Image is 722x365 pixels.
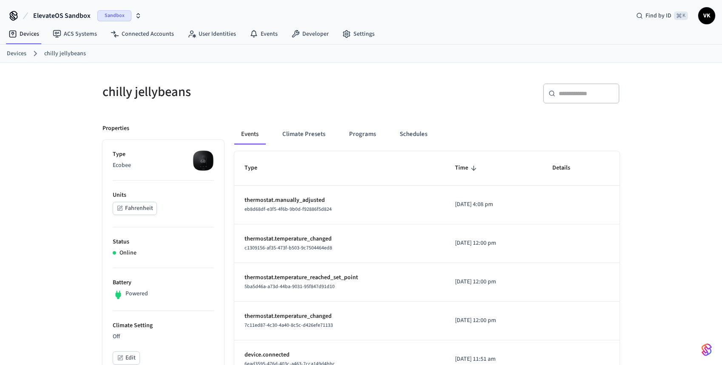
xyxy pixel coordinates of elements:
button: Schedules [393,124,434,144]
span: Sandbox [97,10,131,21]
p: Status [113,238,214,246]
p: Online [119,249,136,257]
p: Battery [113,278,214,287]
a: User Identities [181,26,243,42]
a: Devices [7,49,26,58]
span: Details [552,161,581,175]
button: Programs [342,124,383,144]
p: Off [113,332,214,341]
p: [DATE] 4:08 pm [455,200,532,209]
a: Devices [2,26,46,42]
p: thermostat.temperature_reached_set_point [244,273,435,282]
p: [DATE] 11:51 am [455,355,532,364]
a: Events [243,26,284,42]
span: 7c11ed87-4c30-4a40-8c5c-d426efe71133 [244,322,333,329]
button: Edit [113,351,140,365]
span: ⌘ K [674,11,688,20]
p: Units [113,191,214,200]
div: Find by ID⌘ K [629,8,695,23]
button: Climate Presets [276,124,332,144]
p: device.connected [244,351,435,359]
a: Developer [284,26,335,42]
img: ecobee_lite_3 [193,150,214,171]
span: eb8d68df-e3f5-4f6b-9b0d-f92886f5d824 [244,206,332,213]
p: Type [113,150,214,159]
a: chilly jellybeans [44,49,86,58]
p: thermostat.temperature_changed [244,235,435,243]
p: [DATE] 12:00 pm [455,316,532,325]
span: Find by ID [645,11,671,20]
a: Settings [335,26,381,42]
p: thermostat.temperature_changed [244,312,435,321]
span: Type [244,161,268,175]
span: VK [699,8,714,23]
span: ElevateOS Sandbox [33,11,91,21]
span: 5ba5d46a-a73d-44ba-9031-95f847d91d10 [244,283,335,290]
a: ACS Systems [46,26,104,42]
p: [DATE] 12:00 pm [455,277,532,286]
span: c1309156-af35-473f-b503-9c7504464ed8 [244,244,332,252]
p: Properties [102,124,129,133]
p: Ecobee [113,161,214,170]
p: Powered [125,289,148,298]
p: [DATE] 12:00 pm [455,239,532,248]
h5: chilly jellybeans [102,83,356,101]
span: Time [455,161,479,175]
button: VK [698,7,715,24]
img: SeamLogoGradient.69752ec5.svg [702,343,712,357]
p: thermostat.manually_adjusted [244,196,435,205]
p: Climate Setting [113,321,214,330]
a: Connected Accounts [104,26,181,42]
button: Fahrenheit [113,202,157,215]
button: Events [234,124,265,144]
